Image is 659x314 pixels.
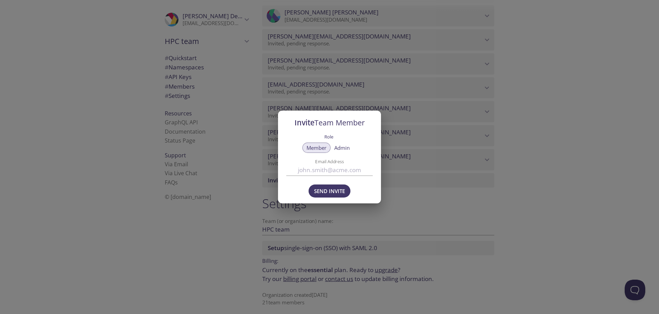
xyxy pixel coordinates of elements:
[314,187,345,195] span: Send Invite
[309,184,350,198] button: Send Invite
[286,164,373,176] input: john.smith@acme.com
[330,143,354,153] button: Admin
[294,117,365,127] span: Invite
[302,143,331,153] button: Member
[324,132,333,141] label: Role
[297,159,362,164] label: Email Address
[314,117,365,127] span: Team Member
